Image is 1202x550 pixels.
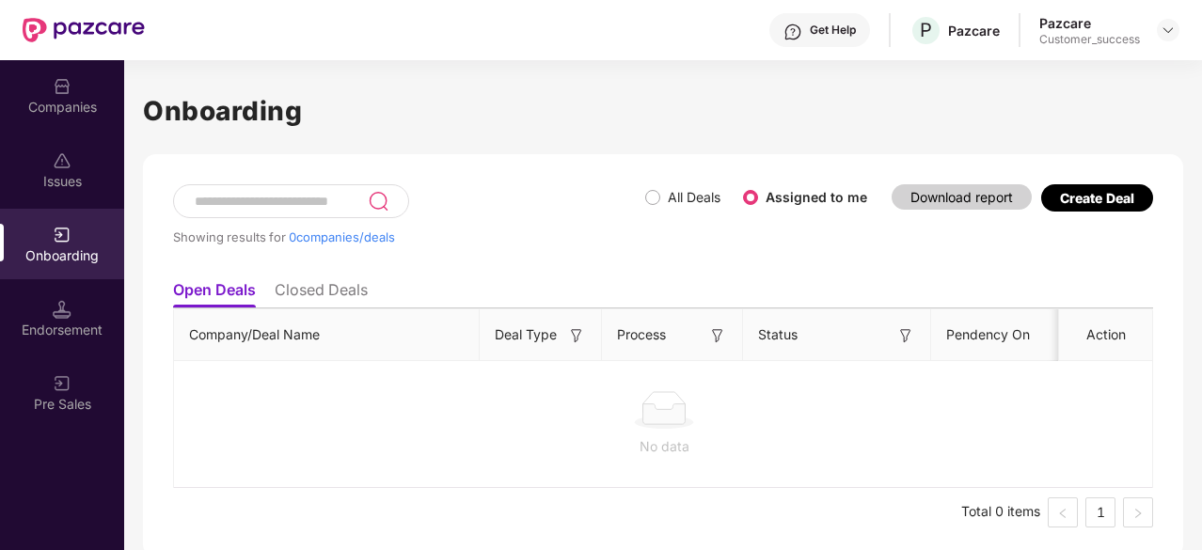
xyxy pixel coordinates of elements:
[948,22,1000,39] div: Pazcare
[53,374,71,393] img: svg+xml;base64,PHN2ZyB3aWR0aD0iMjAiIGhlaWdodD0iMjAiIHZpZXdCb3g9IjAgMCAyMCAyMCIgZmlsbD0ibm9uZSIgeG...
[892,184,1032,210] button: Download report
[189,436,1139,457] div: No data
[1048,497,1078,527] li: Previous Page
[896,326,915,345] img: svg+xml;base64,PHN2ZyB3aWR0aD0iMTYiIGhlaWdodD0iMTYiIHZpZXdCb3g9IjAgMCAxNiAxNiIgZmlsbD0ibm9uZSIgeG...
[1132,508,1144,519] span: right
[946,324,1030,345] span: Pendency On
[368,190,389,212] img: svg+xml;base64,PHN2ZyB3aWR0aD0iMjQiIGhlaWdodD0iMjUiIHZpZXdCb3g9IjAgMCAyNCAyNSIgZmlsbD0ibm9uZSIgeG...
[1123,497,1153,527] li: Next Page
[1059,309,1153,361] th: Action
[23,18,145,42] img: New Pazcare Logo
[53,226,71,244] img: svg+xml;base64,PHN2ZyB3aWR0aD0iMjAiIGhlaWdodD0iMjAiIHZpZXdCb3g9IjAgMCAyMCAyMCIgZmlsbD0ibm9uZSIgeG...
[1048,497,1078,527] button: left
[53,77,71,96] img: svg+xml;base64,PHN2ZyBpZD0iQ29tcGFuaWVzIiB4bWxucz0iaHR0cDovL3d3dy53My5vcmcvMjAwMC9zdmciIHdpZHRoPS...
[810,23,856,38] div: Get Help
[783,23,802,41] img: svg+xml;base64,PHN2ZyBpZD0iSGVscC0zMngzMiIgeG1sbnM9Imh0dHA6Ly93d3cudzMub3JnLzIwMDAvc3ZnIiB3aWR0aD...
[1039,32,1140,47] div: Customer_success
[1060,190,1134,206] div: Create Deal
[174,309,480,361] th: Company/Deal Name
[289,229,395,244] span: 0 companies/deals
[668,189,720,205] label: All Deals
[53,151,71,170] img: svg+xml;base64,PHN2ZyBpZD0iSXNzdWVzX2Rpc2FibGVkIiB4bWxucz0iaHR0cDovL3d3dy53My5vcmcvMjAwMC9zdmciIH...
[173,280,256,307] li: Open Deals
[495,324,557,345] span: Deal Type
[1161,23,1176,38] img: svg+xml;base64,PHN2ZyBpZD0iRHJvcGRvd24tMzJ4MzIiIHhtbG5zPSJodHRwOi8vd3d3LnczLm9yZy8yMDAwL3N2ZyIgd2...
[1039,14,1140,32] div: Pazcare
[173,229,645,244] div: Showing results for
[275,280,368,307] li: Closed Deals
[1123,497,1153,527] button: right
[1086,498,1115,526] a: 1
[708,326,727,345] img: svg+xml;base64,PHN2ZyB3aWR0aD0iMTYiIGhlaWdodD0iMTYiIHZpZXdCb3g9IjAgMCAxNiAxNiIgZmlsbD0ibm9uZSIgeG...
[617,324,666,345] span: Process
[961,497,1040,527] li: Total 0 items
[143,90,1183,132] h1: Onboarding
[567,326,586,345] img: svg+xml;base64,PHN2ZyB3aWR0aD0iMTYiIGhlaWdodD0iMTYiIHZpZXdCb3g9IjAgMCAxNiAxNiIgZmlsbD0ibm9uZSIgeG...
[766,189,867,205] label: Assigned to me
[1085,497,1115,527] li: 1
[1057,508,1068,519] span: left
[920,19,932,41] span: P
[53,300,71,319] img: svg+xml;base64,PHN2ZyB3aWR0aD0iMTQuNSIgaGVpZ2h0PSIxNC41IiB2aWV3Qm94PSIwIDAgMTYgMTYiIGZpbGw9Im5vbm...
[758,324,798,345] span: Status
